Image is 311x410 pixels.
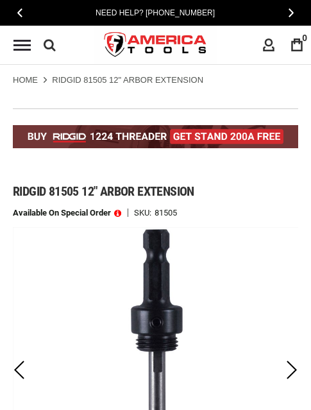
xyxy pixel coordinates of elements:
[17,8,22,17] span: Previous
[134,209,155,217] strong: SKU
[13,209,121,218] p: Available on Special Order
[13,40,31,51] div: Menu
[52,75,203,85] strong: RIDGID 81505 12" ARBOR EXTENSION
[285,33,309,57] a: 0
[289,8,294,17] span: Next
[94,21,218,69] img: America Tools
[92,6,219,19] a: Need Help? [PHONE_NUMBER]
[155,209,177,217] div: 81505
[94,21,218,69] a: store logo
[13,125,298,148] img: BOGO: Buy the RIDGID® 1224 Threader (26092), get the 92467 200A Stand FREE!
[13,74,38,86] a: Home
[302,33,307,43] span: 0
[13,184,194,199] span: Ridgid 81505 12" arbor extension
